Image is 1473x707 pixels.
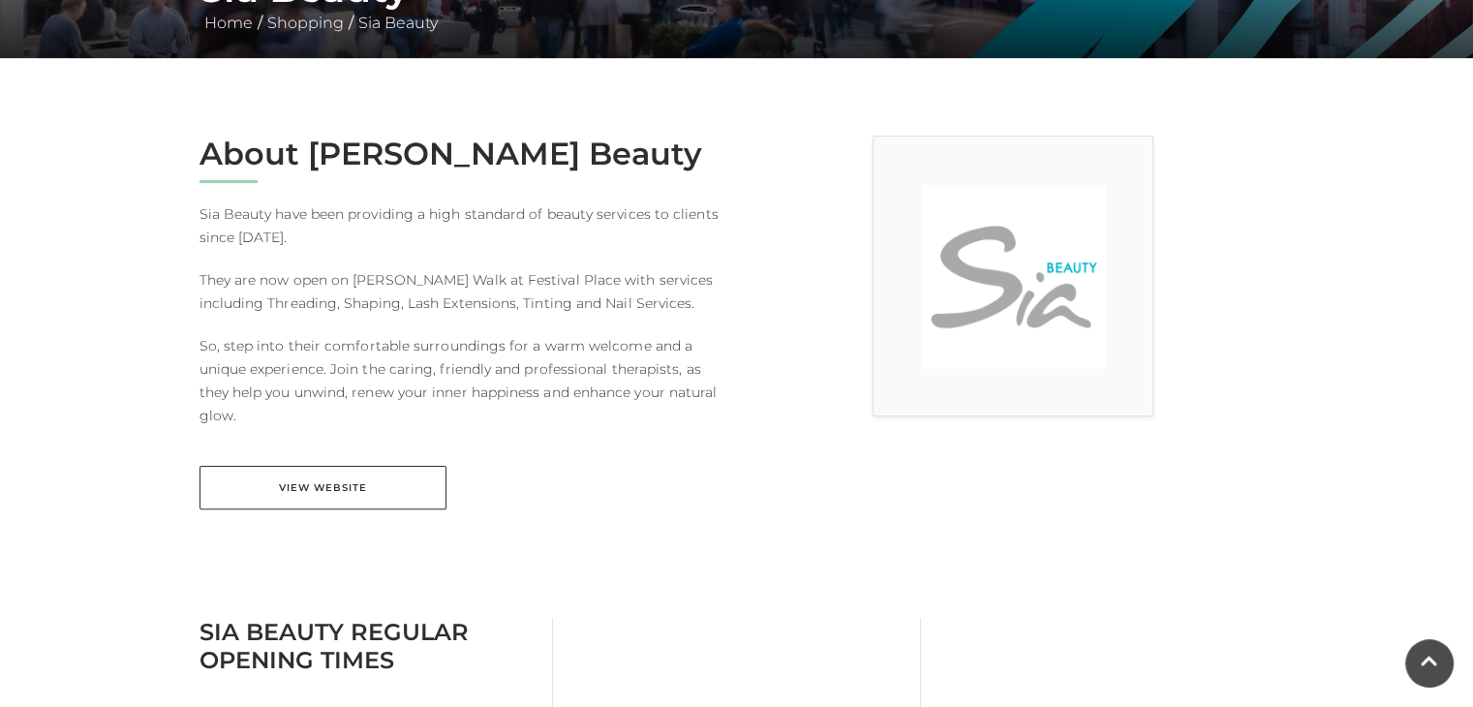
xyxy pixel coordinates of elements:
h3: Sia Beauty Regular Opening Times [199,618,537,674]
a: Shopping [262,14,349,32]
p: Sia Beauty have been providing a high standard of beauty services to clients since [DATE]. [199,202,722,249]
a: Home [199,14,258,32]
p: They are now open on [PERSON_NAME] Walk at Festival Place with services including Threading, Shap... [199,268,722,315]
a: View Website [199,466,446,509]
a: Sia Beauty [353,14,443,32]
h2: About [PERSON_NAME] Beauty [199,136,722,172]
p: So, step into their comfortable surroundings for a warm welcome and a unique experience. Join the... [199,334,722,427]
